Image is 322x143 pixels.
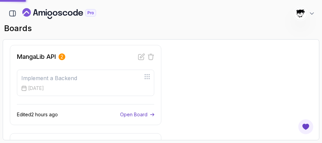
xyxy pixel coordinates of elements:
[17,111,58,118] p: Edited 2 hours ago
[28,85,44,92] p: [DATE]
[61,53,63,60] p: 2
[17,52,56,62] h3: MangaLib API
[294,7,307,20] img: user profile image
[120,111,147,118] p: Open Board
[294,7,315,20] button: user profile image
[4,23,318,34] h2: boards
[21,74,77,82] p: Implement a Backend
[22,8,112,19] a: Landing page
[120,111,154,118] a: Open Board
[298,119,314,135] button: Open Feedback Button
